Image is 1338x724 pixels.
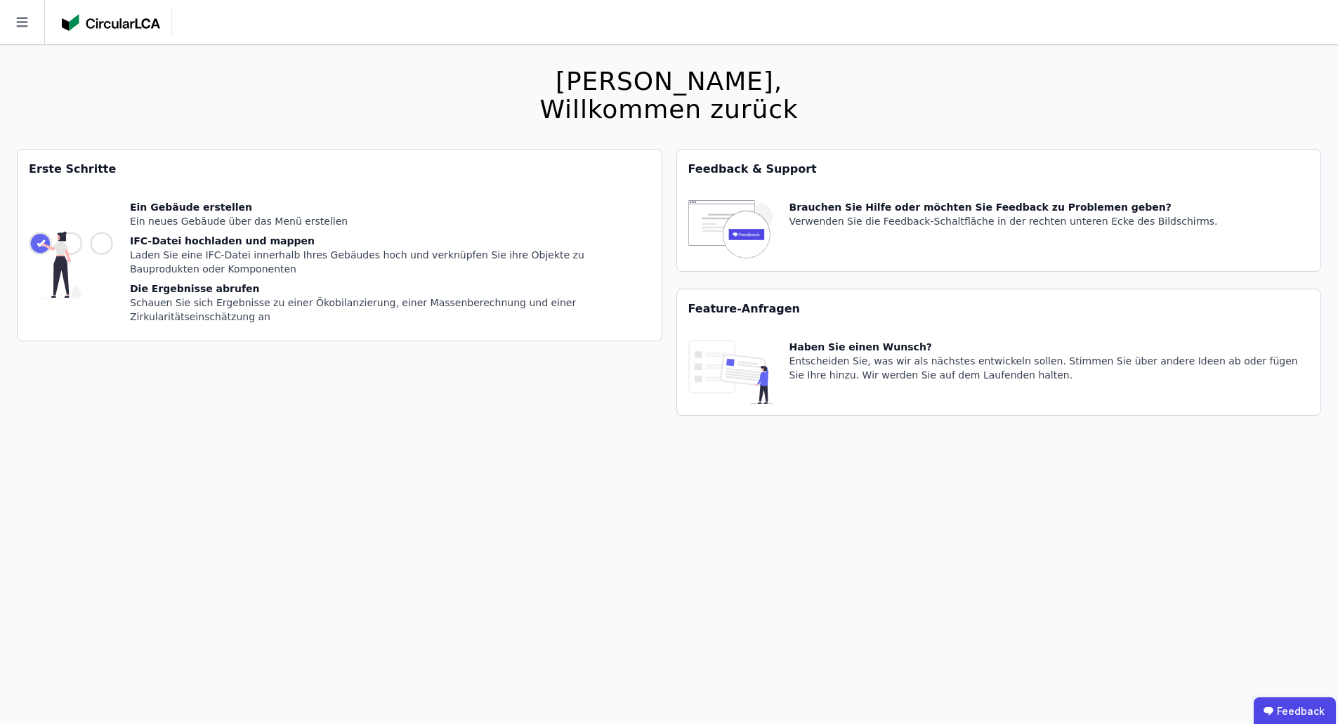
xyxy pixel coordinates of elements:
div: Feature-Anfragen [677,289,1321,329]
div: Willkommen zurück [539,96,798,124]
img: Concular [62,14,160,31]
div: Brauchen Sie Hilfe oder möchten Sie Feedback zu Problemen geben? [789,200,1218,214]
div: Verwenden Sie die Feedback-Schaltfläche in der rechten unteren Ecke des Bildschirms. [789,214,1218,228]
div: Ein neues Gebäude über das Menü erstellen [130,214,650,228]
div: Feedback & Support [677,150,1321,189]
div: Laden Sie eine IFC-Datei innerhalb Ihres Gebäudes hoch und verknüpfen Sie ihre Objekte zu Bauprod... [130,248,650,276]
div: Erste Schritte [18,150,662,189]
img: feature_request_tile-UiXE1qGU.svg [688,340,773,404]
div: Ein Gebäude erstellen [130,200,650,214]
div: [PERSON_NAME], [539,67,798,96]
div: Die Ergebnisse abrufen [130,282,650,296]
div: Haben Sie einen Wunsch? [789,340,1310,354]
img: getting_started_tile-DrF_GRSv.svg [29,200,113,329]
div: Schauen Sie sich Ergebnisse zu einer Ökobilanzierung, einer Massenberechnung und einer Zirkularit... [130,296,650,324]
img: feedback-icon-HCTs5lye.svg [688,200,773,260]
div: IFC-Datei hochladen und mappen [130,234,650,248]
div: Entscheiden Sie, was wir als nächstes entwickeln sollen. Stimmen Sie über andere Ideen ab oder fü... [789,354,1310,382]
